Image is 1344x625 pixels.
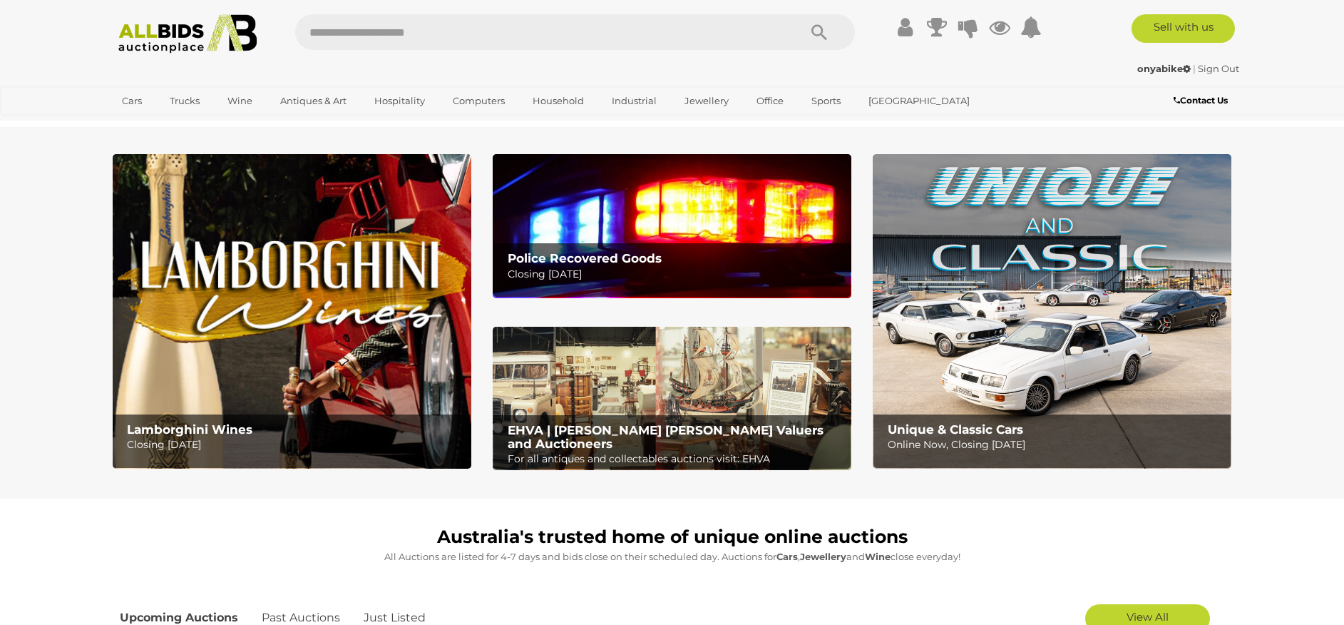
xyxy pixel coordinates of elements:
[120,549,1225,565] p: All Auctions are listed for 4-7 days and bids close on their scheduled day. Auctions for , and cl...
[113,154,471,469] a: Lamborghini Wines Lamborghini Wines Closing [DATE]
[1127,610,1169,624] span: View All
[493,327,851,471] a: EHVA | Evans Hastings Valuers and Auctioneers EHVA | [PERSON_NAME] [PERSON_NAME] Valuers and Auct...
[218,89,262,113] a: Wine
[1137,63,1193,74] a: onyabike
[1193,63,1196,74] span: |
[1137,63,1191,74] strong: onyabike
[508,450,843,468] p: For all antiques and collectables auctions visit: EHVA
[111,14,265,54] img: Allbids.com.au
[120,527,1225,547] h1: Australia's trusted home of unique online auctions
[113,154,471,469] img: Lamborghini Wines
[802,89,850,113] a: Sports
[508,265,843,283] p: Closing [DATE]
[1198,63,1239,74] a: Sign Out
[365,89,434,113] a: Hospitality
[493,154,851,298] a: Police Recovered Goods Police Recovered Goods Closing [DATE]
[1132,14,1235,43] a: Sell with us
[443,89,514,113] a: Computers
[784,14,855,50] button: Search
[873,154,1231,469] a: Unique & Classic Cars Unique & Classic Cars Online Now, Closing [DATE]
[602,89,666,113] a: Industrial
[493,327,851,471] img: EHVA | Evans Hastings Valuers and Auctioneers
[888,422,1023,437] b: Unique & Classic Cars
[523,89,593,113] a: Household
[271,89,356,113] a: Antiques & Art
[1174,93,1231,108] a: Contact Us
[776,551,798,562] strong: Cars
[859,89,979,113] a: [GEOGRAPHIC_DATA]
[493,154,851,298] img: Police Recovered Goods
[127,422,252,437] b: Lamborghini Wines
[127,436,463,454] p: Closing [DATE]
[747,89,793,113] a: Office
[113,89,151,113] a: Cars
[865,551,891,562] strong: Wine
[873,154,1231,469] img: Unique & Classic Cars
[160,89,209,113] a: Trucks
[888,436,1224,454] p: Online Now, Closing [DATE]
[675,89,738,113] a: Jewellery
[1174,95,1228,106] b: Contact Us
[508,423,824,451] b: EHVA | [PERSON_NAME] [PERSON_NAME] Valuers and Auctioneers
[800,551,846,562] strong: Jewellery
[508,251,662,265] b: Police Recovered Goods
